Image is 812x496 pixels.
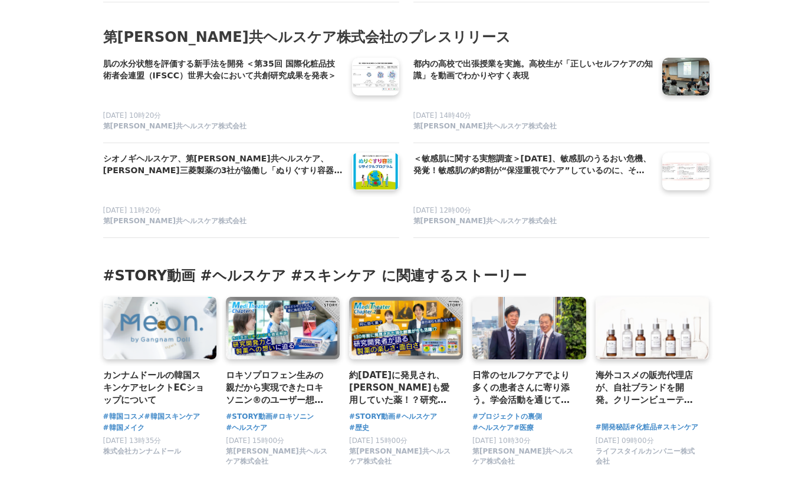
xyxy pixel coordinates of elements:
[472,369,577,407] a: 日常のセルフケアでより多くの患者さんに寄り添う。学会活動を通じて医療現場への貢献を目指す、第[PERSON_NAME]共ヘルスケアの新たな挑戦。
[103,58,343,82] h4: 肌の水分状態を評価する新手法を開発 ＜第35回 国際化粧品技術者会連盟（IFSCC）世界大会において共創研究成果を発表＞
[103,447,181,457] span: 株式会社カンナムドール
[349,411,395,422] a: #STORY動画
[413,121,557,131] span: 第[PERSON_NAME]共ヘルスケア株式会社
[349,369,453,407] a: 約[DATE]に発見され、[PERSON_NAME]も愛用していた薬！？研究員・開発担当者が実験付きで解説
[226,437,284,445] span: [DATE] 15時00分
[630,422,657,433] a: #化粧品
[413,111,472,120] span: [DATE] 14時40分
[413,58,653,82] h4: 都内の高校で出張授業を実施。高校生が「正しいセルフケアの知識」を動画でわかりやすく表現
[144,411,200,422] a: #韓国スキンケア
[349,447,453,467] span: 第[PERSON_NAME]共ヘルスケア株式会社
[349,422,369,434] a: #歴史
[103,422,144,434] a: #韓国メイク
[413,216,557,226] span: 第[PERSON_NAME]共ヘルスケア株式会社
[103,216,343,228] a: 第[PERSON_NAME]共ヘルスケア株式会社
[472,447,577,467] span: 第[PERSON_NAME]共ヘルスケア株式会社
[103,26,709,48] h2: 第[PERSON_NAME]共ヘルスケア株式会社のプレスリリース
[596,447,700,467] span: ライフスタイルカンパニー株式会社
[226,460,330,468] a: 第[PERSON_NAME]共ヘルスケア株式会社
[103,111,162,120] span: [DATE] 10時20分
[103,58,343,82] a: 肌の水分状態を評価する新手法を開発 ＜第35回 国際化粧品技術者会連盟（IFSCC）世界大会において共創研究成果を発表＞
[413,216,653,228] a: 第[PERSON_NAME]共ヘルスケア株式会社
[596,437,654,445] span: [DATE] 09時00分
[395,411,436,422] a: #ヘルスケア
[657,422,698,433] a: #スキンケア
[103,411,144,422] a: #韓国コスメ
[272,411,314,422] a: #ロキソニン
[413,153,653,177] a: ＜敏感肌に関する実態調査＞[DATE]、敏感肌のうるおい危機、発覚！敏感肌の約8割が“保湿重視でケア”しているのに、そのうち8割以上がうるおいが持続しないと感じている
[103,266,709,285] h3: #STORY動画 #ヘルスケア #スキンケア に関連するストーリー
[472,422,514,434] a: #ヘルスケア
[596,460,700,468] a: ライフスタイルカンパニー株式会社
[103,216,247,226] span: 第[PERSON_NAME]共ヘルスケア株式会社
[413,58,653,82] a: 都内の高校で出張授業を実施。高校生が「正しいセルフケアの知識」を動画でわかりやすく表現
[349,437,407,445] span: [DATE] 15時00分
[226,447,330,467] span: 第[PERSON_NAME]共ヘルスケア株式会社
[103,121,343,133] a: 第[PERSON_NAME]共ヘルスケア株式会社
[472,460,577,468] a: 第[PERSON_NAME]共ヘルスケア株式会社
[226,369,330,407] a: ロキソプロフェン生みの親だから実現できたロキソニン®のユーザー想いな処方設計〜研究者の願いは「一人でも多く笑顔に」
[103,437,162,445] span: [DATE] 13時35分
[226,411,272,422] a: #STORY動画
[413,121,653,133] a: 第[PERSON_NAME]共ヘルスケア株式会社
[596,422,630,433] a: #開発秘話
[349,460,453,468] a: 第[PERSON_NAME]共ヘルスケア株式会社
[413,206,472,214] span: [DATE] 12時00分
[514,422,534,434] a: #医療
[472,437,531,445] span: [DATE] 10時30分
[103,206,162,214] span: [DATE] 11時20分
[472,411,542,422] a: #プロジェクトの裏側
[103,369,208,407] a: カンナムドールの韓国スキンケアセレクトECショップについて
[596,369,700,407] a: 海外コスメの販売代理店が、自社ブランドを開発。クリーンビューティーなスキンケアブランド「HiCA」の開発秘話
[226,422,267,434] a: #ヘルスケア
[103,121,247,131] span: 第[PERSON_NAME]共ヘルスケア株式会社
[103,153,343,177] a: シオノギヘルスケア、第[PERSON_NAME]共ヘルスケア、[PERSON_NAME]三菱製薬の3社が協働し「ぬりぐすり容器リサイクルプログラム」を始動
[103,450,181,458] a: 株式会社カンナムドール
